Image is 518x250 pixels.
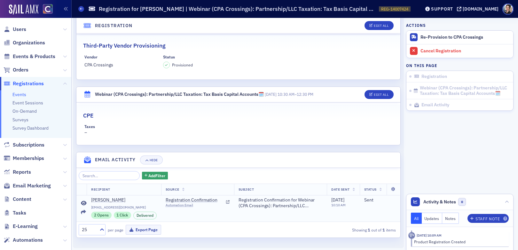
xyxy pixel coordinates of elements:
[4,66,28,73] a: Orders
[411,213,422,224] button: All
[84,62,156,68] span: CPA Crossings
[110,207,120,217] button: Send a message…
[475,217,500,221] div: Staff Note
[83,111,93,120] h2: CPE
[91,205,157,209] span: [EMAIL_ADDRESS][DOMAIN_NAME]
[463,6,498,12] div: [DOMAIN_NAME]
[420,48,510,54] div: Cancel Registration
[421,102,449,108] span: Email Activity
[13,39,45,46] span: Organizations
[381,6,408,12] span: REG-14007424
[406,44,513,58] a: Cancel Registration
[406,22,426,28] h4: Actions
[91,197,157,203] a: [PERSON_NAME]
[43,4,53,14] img: SailAMX
[9,4,38,15] img: SailAMX
[30,209,35,214] button: Upload attachment
[467,214,509,223] button: Staff Note
[442,213,459,224] button: Notes
[31,8,44,14] p: Active
[297,92,313,97] time: 12:30 PM
[5,181,123,225] div: Aidan says…
[374,93,388,96] div: Edit All
[12,108,37,114] a: On-Demand
[95,22,133,29] h4: Registration
[13,53,55,60] span: Events & Products
[20,209,25,214] button: Gif picker
[4,155,44,162] a: Memberships
[423,199,456,205] span: Activity & Notes
[166,187,179,192] span: Source
[84,124,95,129] div: Taxes
[331,187,350,192] span: Date Sent
[4,196,31,203] a: Content
[4,223,38,230] a: E-Learning
[18,4,28,14] img: Profile image for Aidan
[13,223,38,230] span: E-Learning
[406,31,513,44] button: Re-Provision to CPA Crossings
[166,197,230,207] a: Registration ConfirmationAutomation Email
[5,196,122,207] textarea: Message…
[4,182,51,189] a: Email Marketing
[265,92,313,97] span: –
[13,141,44,148] span: Subscriptions
[5,181,105,214] div: I see the same thing, I'm looking into why. It says the coupon has already been added but the dis...
[100,3,112,15] button: Home
[4,237,43,244] a: Automations
[150,158,158,162] div: Hide
[12,100,43,106] a: Event Sessions
[364,197,396,203] div: Sent
[28,138,118,157] div: Top snapshot is from backend. When I add coupon and click save, nothing happens.
[365,90,393,99] button: Edit All
[331,197,344,203] span: [DATE]
[239,197,322,208] span: Registration Confirmation for Webinar (CPA Crossings): Partnership/LLC Taxation: Tax Basis Capita...
[140,155,162,164] button: Hide
[79,171,140,180] input: Search…
[91,197,125,203] div: [PERSON_NAME]
[83,42,165,50] h2: Third-Party Vendor Provisioning
[28,160,118,172] div: Second is from front end. No area or field to add the coupon.
[166,197,224,203] span: Registration Confirmation
[12,117,28,123] a: Surveys
[12,125,49,131] a: Survey Dashboard
[172,62,193,67] span: Provisioned
[133,212,157,219] div: Delivered
[126,225,161,235] button: Export Page
[12,92,26,97] a: Events
[5,19,123,79] div: Pamela says…
[148,173,165,178] span: Add Filter
[294,227,396,233] div: Showing out of items
[4,80,44,87] a: Registrations
[142,172,168,180] button: AddFilter
[13,196,31,203] span: Content
[91,187,110,192] span: Recipient
[408,232,415,239] div: Activity
[13,80,44,87] span: Registrations
[114,212,131,219] div: 1 Click
[163,55,175,59] div: Status
[13,237,43,244] span: Automations
[420,85,511,96] span: Webinar (CPA Crossings): Partnership/LLC Taxation: Tax Basis Capital Accounts🗓️
[4,53,55,60] a: Events & Products
[13,66,28,73] span: Orders
[4,141,44,148] a: Subscriptions
[421,74,447,80] span: Registration
[4,209,26,216] a: Tasks
[38,4,53,15] a: View Homepage
[278,92,294,97] time: 10:30 AM
[91,212,112,219] div: 2 Opens
[4,26,26,33] a: Users
[422,213,443,224] button: Updates
[420,34,510,40] div: Re-Provision to CPA Crossings
[13,155,44,162] span: Memberships
[381,227,386,233] strong: 1
[4,39,45,46] a: Organizations
[367,227,371,233] strong: 1
[431,6,453,12] div: Support
[331,203,346,207] time: 10:10 AM
[4,169,31,176] a: Reports
[239,187,254,192] span: Subject
[457,7,501,11] button: [DOMAIN_NAME]
[95,156,136,163] h4: Email Activity
[95,91,264,98] div: Webinar (CPA Crossings): Partnership/LLC Taxation: Tax Basis Capital Accounts🗓️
